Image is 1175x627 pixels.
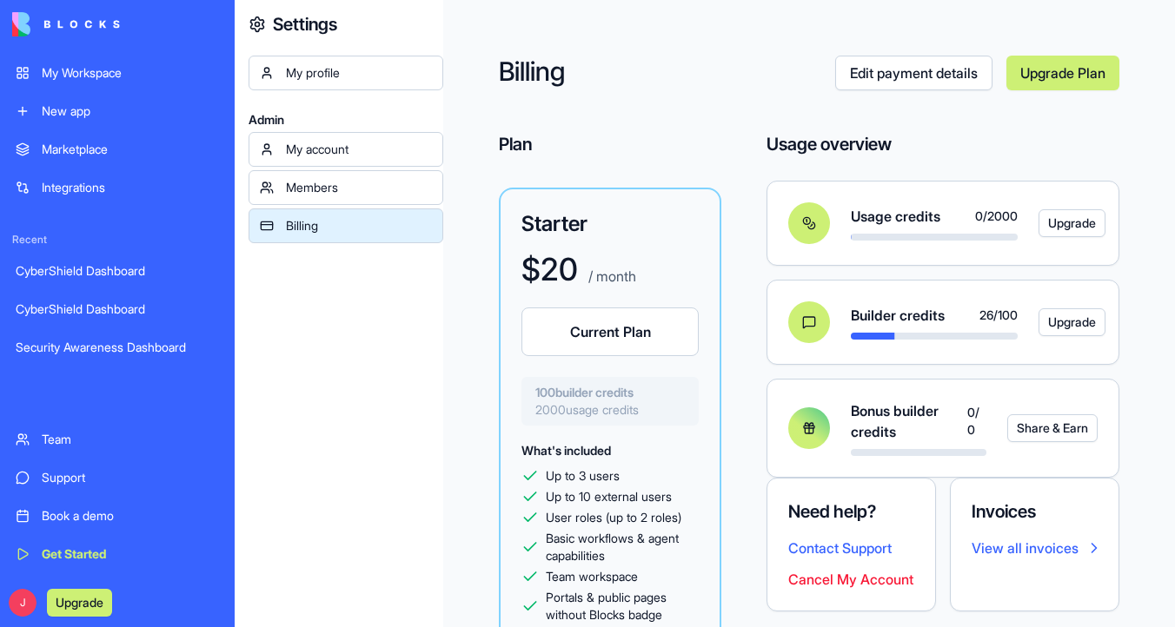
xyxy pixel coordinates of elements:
a: CyberShield Dashboard [5,254,229,288]
span: Builder credits [851,305,945,326]
span: User roles (up to 2 roles) [546,509,681,526]
div: Support [42,469,219,486]
h4: Invoices [972,499,1098,524]
span: Portals & public pages without Blocks badge [546,589,699,624]
a: Upgrade [1039,308,1077,336]
span: 26 / 100 [979,307,1018,324]
a: New app [5,94,229,129]
span: J [9,589,37,617]
h1: $ 20 [521,252,578,287]
span: 100 builder credits [535,384,685,401]
button: Cancel My Account [788,569,913,590]
a: Team [5,422,229,457]
span: Admin [249,111,443,129]
h4: Settings [273,12,337,36]
div: Marketplace [42,141,219,158]
span: Team workspace [546,568,638,585]
div: Team [42,431,219,448]
div: Members [286,179,432,196]
span: Usage credits [851,206,940,227]
a: Book a demo [5,498,229,533]
img: logo [12,12,120,36]
a: Security Awareness Dashboard [5,330,229,365]
button: Upgrade [1039,209,1105,237]
h4: Plan [499,132,721,156]
p: / month [585,266,636,287]
a: Billing [249,208,443,243]
span: Basic workflows & agent capabilities [546,530,699,564]
div: Billing [286,217,432,234]
span: 0 / 0 [967,404,986,439]
span: Up to 10 external users [546,488,672,505]
div: Book a demo [42,507,219,525]
a: Members [249,170,443,205]
h4: Need help? [788,499,914,524]
a: Get Started [5,537,229,571]
a: My profile [249,56,443,90]
button: Upgrade [47,589,112,617]
button: Upgrade [1039,308,1105,336]
div: Security Awareness Dashboard [16,339,219,356]
a: Marketplace [5,132,229,167]
button: Contact Support [788,538,892,558]
span: Bonus builder credits [851,400,967,442]
div: My Workspace [42,64,219,82]
h3: Starter [521,210,699,238]
span: What's included [521,443,611,458]
span: Recent [5,233,229,247]
a: Upgrade [1039,209,1077,237]
span: 0 / 2000 [975,208,1018,225]
button: Current Plan [521,307,699,356]
div: My profile [286,64,432,82]
div: My account [286,141,432,158]
a: Edit payment details [835,56,992,90]
div: CyberShield Dashboard [16,300,219,318]
div: Integrations [42,179,219,196]
h2: Billing [499,56,835,90]
div: Get Started [42,545,219,563]
a: My account [249,132,443,167]
a: My Workspace [5,56,229,90]
a: Upgrade Plan [1006,56,1119,90]
span: 2000 usage credits [535,401,685,419]
span: Up to 3 users [546,467,620,485]
h4: Usage overview [767,132,892,156]
div: CyberShield Dashboard [16,262,219,280]
button: Share & Earn [1007,414,1098,442]
div: New app [42,102,219,120]
a: View all invoices [972,538,1098,558]
a: Upgrade [47,593,112,610]
a: CyberShield Dashboard [5,292,229,327]
a: Support [5,460,229,495]
a: Integrations [5,170,229,205]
